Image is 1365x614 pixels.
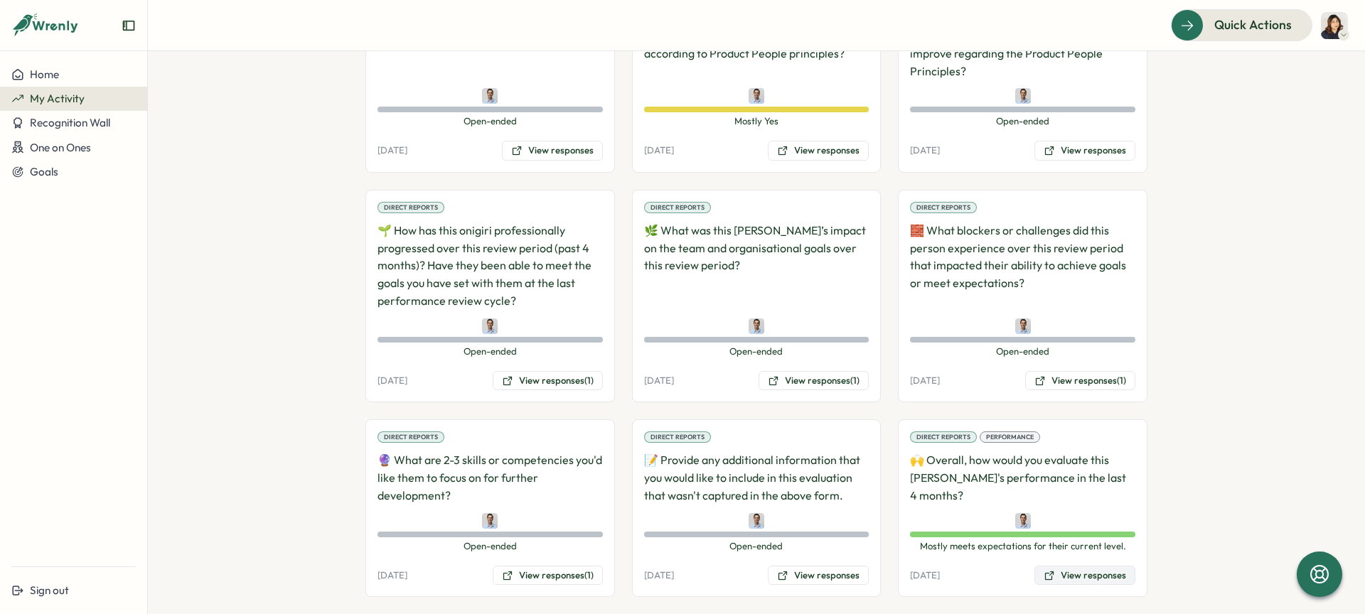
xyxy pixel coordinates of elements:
div: Direct Reports [910,431,977,443]
p: 🌱 How has this onigiri professionally progressed over this review period (past 4 months)? Have th... [378,222,603,310]
span: Open-ended [378,540,603,553]
span: Open-ended [910,345,1135,358]
span: Mostly Yes [644,115,869,128]
div: Direct Reports [644,431,711,443]
p: 🍙 Does this onigiri consistently behave according to Product People principles? [644,27,869,80]
img: Deniz Basak Dogan [749,318,764,334]
div: Performance [980,431,1040,443]
p: Intro [You don't need to reply this question] [378,27,603,80]
span: Open-ended [910,115,1135,128]
p: [DATE] [644,569,674,582]
span: Home [30,68,59,81]
div: Direct Reports [378,202,444,213]
span: My Activity [30,92,85,105]
p: 🔮 What are 2-3 skills or competencies you'd like them to focus on for further development? [378,451,603,504]
span: Goals [30,165,58,178]
p: 🌿 What was this [PERSON_NAME]’s impact on the team and organisational goals over this review period? [644,222,869,310]
button: View responses(1) [759,371,869,391]
button: View responses [502,141,603,161]
p: [DATE] [378,375,407,387]
p: [DATE] [910,375,940,387]
img: Deniz Basak Dogan [1015,88,1031,104]
button: View responses [1034,141,1135,161]
span: Open-ended [644,345,869,358]
img: Deniz Basak Dogan [482,513,498,529]
div: Direct Reports [644,202,711,213]
img: Deniz Basak Dogan [1015,318,1031,334]
p: 📝 Provide any additional information that you would like to include in this evaluation that wasn'... [644,451,869,504]
img: Deniz Basak Dogan [749,88,764,104]
span: Open-ended [378,115,603,128]
span: One on Ones [30,141,91,154]
img: Zara Malik [1321,12,1348,39]
p: [DATE] [378,569,407,582]
p: [DATE] [910,144,940,157]
span: Recognition Wall [30,116,110,129]
span: Open-ended [378,345,603,358]
img: Deniz Basak Dogan [482,318,498,334]
p: [DATE] [378,144,407,157]
img: Deniz Basak Dogan [482,88,498,104]
div: Direct Reports [378,431,444,443]
span: Sign out [30,583,69,597]
p: [DATE] [644,375,674,387]
span: Quick Actions [1214,16,1292,34]
div: Direct Reports [910,202,977,213]
p: [DATE] [910,569,940,582]
button: View responses(1) [493,371,603,391]
button: View responses(1) [493,566,603,586]
img: Deniz Basak Dogan [749,513,764,529]
button: Expand sidebar [122,18,136,33]
p: 🧱 What blockers or challenges did this person experience over this review period that impacted th... [910,222,1135,310]
button: Quick Actions [1171,9,1312,41]
span: Open-ended [644,540,869,553]
button: View responses [768,141,869,161]
p: 🙌 Overall, how would you evaluate this [PERSON_NAME]'s performance in the last 4 months? [910,451,1135,504]
p: [DATE] [644,144,674,157]
img: Deniz Basak Dogan [1015,513,1031,529]
button: View responses(1) [1025,371,1135,391]
span: Mostly meets expectations for their current level. [910,540,1135,553]
p: 📚 Is there anything this onigiri should improve regarding the Product People Principles? [910,27,1135,80]
button: View responses [768,566,869,586]
button: View responses [1034,566,1135,586]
